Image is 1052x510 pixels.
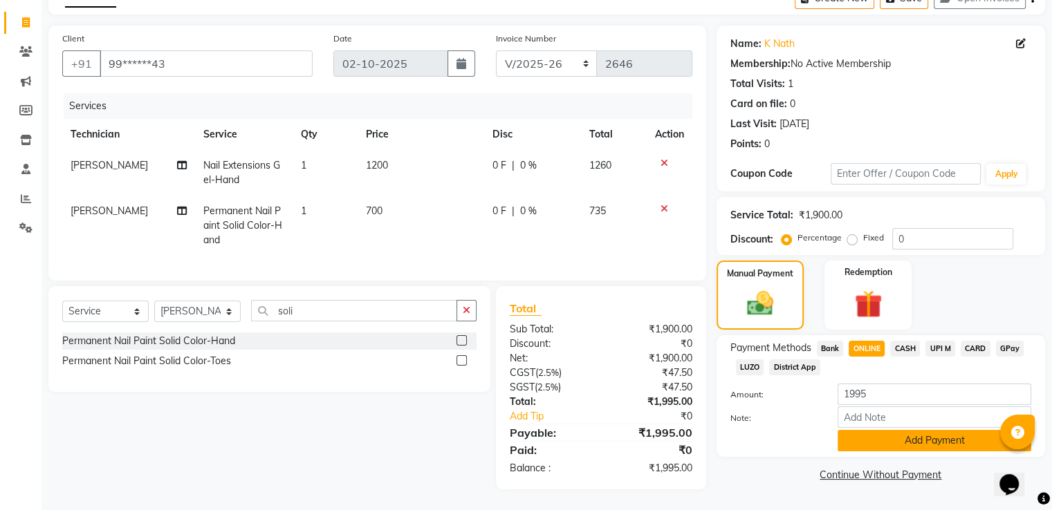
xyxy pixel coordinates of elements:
[730,57,1031,71] div: No Active Membership
[520,204,537,218] span: 0 %
[790,97,795,111] div: 0
[817,341,844,357] span: Bank
[100,50,313,77] input: Search by Name/Mobile/Email/Code
[730,341,811,355] span: Payment Methods
[589,205,606,217] span: 735
[496,32,556,45] label: Invoice Number
[838,430,1031,451] button: Add Payment
[730,77,785,91] div: Total Visits:
[730,97,787,111] div: Card on file:
[358,119,484,150] th: Price
[301,205,306,217] span: 1
[986,164,1026,185] button: Apply
[537,381,558,393] span: 2.5%
[510,366,535,379] span: CGST
[499,461,601,475] div: Balance :
[64,93,703,119] div: Services
[581,119,647,150] th: Total
[293,119,358,150] th: Qty
[647,119,692,150] th: Action
[720,412,827,424] label: Note:
[849,341,885,357] span: ONLINE
[779,117,809,131] div: [DATE]
[764,37,795,51] a: K Nath
[601,424,703,441] div: ₹1,995.00
[727,267,793,280] label: Manual Payment
[769,359,820,375] span: District App
[510,301,542,316] span: Total
[601,366,703,380] div: ₹47.50
[499,442,601,458] div: Paid:
[845,266,892,278] label: Redemption
[838,384,1031,405] input: Amount
[618,409,702,424] div: ₹0
[961,341,990,357] span: CARD
[601,442,703,458] div: ₹0
[890,341,920,357] span: CASH
[739,288,782,319] img: _cash.svg
[601,380,703,395] div: ₹47.50
[499,409,618,424] a: Add Tip
[925,341,955,357] span: UPI M
[195,119,293,150] th: Service
[730,208,793,223] div: Service Total:
[203,205,282,246] span: Permanent Nail Paint Solid Color-Hand
[333,32,352,45] label: Date
[601,395,703,409] div: ₹1,995.00
[499,366,601,380] div: ( )
[512,158,515,173] span: |
[863,232,884,244] label: Fixed
[730,167,831,181] div: Coupon Code
[301,159,306,171] span: 1
[730,137,762,151] div: Points:
[366,205,382,217] span: 700
[203,159,280,186] span: Nail Extensions Gel-Hand
[499,395,601,409] div: Total:
[797,232,842,244] label: Percentage
[71,205,148,217] span: [PERSON_NAME]
[499,424,601,441] div: Payable:
[730,57,791,71] div: Membership:
[492,204,506,218] span: 0 F
[601,337,703,351] div: ₹0
[996,341,1024,357] span: GPay
[510,381,535,393] span: SGST
[62,334,235,348] div: Permanent Nail Paint Solid Color-Hand
[499,380,601,395] div: ( )
[251,300,457,321] input: Search or Scan
[736,359,764,375] span: LUZO
[764,137,770,151] div: 0
[799,208,842,223] div: ₹1,900.00
[492,158,506,173] span: 0 F
[366,159,388,171] span: 1200
[71,159,148,171] span: [PERSON_NAME]
[838,406,1031,428] input: Add Note
[730,232,773,247] div: Discount:
[589,159,611,171] span: 1260
[484,119,581,150] th: Disc
[538,367,559,378] span: 2.5%
[719,468,1042,482] a: Continue Without Payment
[62,32,84,45] label: Client
[730,117,777,131] div: Last Visit:
[62,354,231,368] div: Permanent Nail Paint Solid Color-Toes
[601,461,703,475] div: ₹1,995.00
[601,351,703,366] div: ₹1,900.00
[520,158,537,173] span: 0 %
[499,322,601,337] div: Sub Total:
[62,50,101,77] button: +91
[730,37,762,51] div: Name:
[62,119,195,150] th: Technician
[512,204,515,218] span: |
[499,337,601,351] div: Discount:
[846,287,891,321] img: _gift.svg
[601,322,703,337] div: ₹1,900.00
[720,388,827,401] label: Amount:
[499,351,601,366] div: Net:
[788,77,793,91] div: 1
[831,163,981,185] input: Enter Offer / Coupon Code
[994,455,1038,496] iframe: chat widget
